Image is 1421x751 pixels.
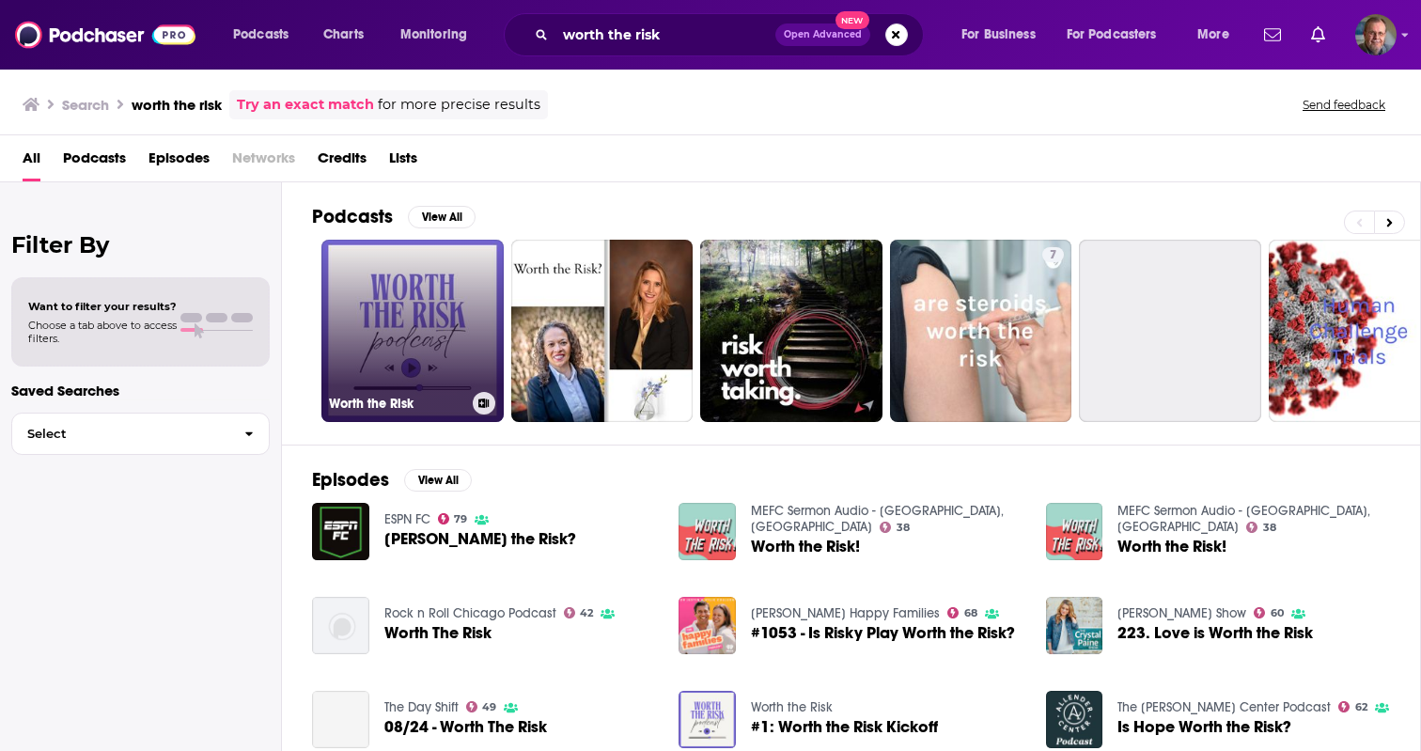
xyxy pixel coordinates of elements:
h2: Filter By [11,231,270,258]
a: Worth the Risk! [751,539,860,555]
a: Worth the Risk [321,240,504,422]
input: Search podcasts, credits, & more... [555,20,775,50]
a: Episodes [148,143,210,181]
div: Search podcasts, credits, & more... [522,13,942,56]
a: The Day Shift [384,699,459,715]
span: for more precise results [378,94,540,116]
span: 49 [482,703,496,712]
a: #1053 - Is Risky Play Worth the Risk? [751,625,1015,641]
a: Worth the Risk! [1117,539,1226,555]
img: Worth The Risk [312,597,369,654]
span: 223. Love is Worth the Risk [1117,625,1313,641]
span: 79 [454,515,467,524]
span: [PERSON_NAME] the Risk? [384,531,576,547]
span: Want to filter your results? [28,300,177,313]
button: open menu [387,20,492,50]
img: #1053 - Is Risky Play Worth the Risk? [679,597,736,654]
img: Podchaser - Follow, Share and Rate Podcasts [15,17,195,53]
h2: Episodes [312,468,389,492]
a: Worth the Risk [751,699,833,715]
a: All [23,143,40,181]
a: 68 [947,607,977,618]
a: 38 [1246,522,1276,533]
a: Werner Worth the Risk? [384,531,576,547]
a: Credits [318,143,367,181]
p: Saved Searches [11,382,270,399]
a: 42 [564,607,594,618]
button: Select [11,413,270,455]
a: 60 [1254,607,1284,618]
img: Worth the Risk! [679,503,736,560]
span: 7 [1050,246,1056,265]
span: Networks [232,143,295,181]
a: Charts [311,20,375,50]
h2: Podcasts [312,205,393,228]
a: Try an exact match [237,94,374,116]
span: 60 [1271,609,1284,618]
a: Rock n Roll Chicago Podcast [384,605,556,621]
a: Show notifications dropdown [1304,19,1333,51]
button: open menu [948,20,1059,50]
span: Monitoring [400,22,467,48]
button: open menu [1184,20,1253,50]
span: Charts [323,22,364,48]
span: Select [12,428,229,440]
a: Dr Justin Coulson's Happy Families [751,605,940,621]
a: 79 [438,513,468,524]
span: For Podcasters [1067,22,1157,48]
a: Podcasts [63,143,126,181]
a: Lists [389,143,417,181]
span: Choose a tab above to access filters. [28,319,177,345]
img: 223. Love is Worth the Risk [1046,597,1103,654]
span: 08/24 - Worth The Risk [384,719,547,735]
a: Show notifications dropdown [1257,19,1288,51]
h3: Search [62,96,109,114]
a: 49 [466,701,497,712]
button: Send feedback [1297,97,1391,113]
a: Worth The Risk [384,625,492,641]
a: 62 [1338,701,1367,712]
a: PodcastsView All [312,205,476,228]
a: MEFC Sermon Audio - Midland, MI [1117,503,1370,535]
button: View All [404,469,472,492]
a: #1: Worth the Risk Kickoff [751,719,938,735]
span: Open Advanced [784,30,862,39]
span: New [835,11,869,29]
span: More [1197,22,1229,48]
img: User Profile [1355,14,1397,55]
span: Podcasts [233,22,289,48]
a: Crystal Paine Show [1117,605,1246,621]
img: #1: Worth the Risk Kickoff [679,691,736,748]
button: open menu [220,20,313,50]
a: The Allender Center Podcast [1117,699,1331,715]
span: 68 [964,609,977,618]
button: View All [408,206,476,228]
span: 38 [1263,524,1276,532]
a: MEFC Sermon Audio - Midland, MI [751,503,1004,535]
img: Werner Worth the Risk? [312,503,369,560]
img: Worth the Risk! [1046,503,1103,560]
span: For Business [961,22,1036,48]
a: Is Hope Worth the Risk? [1117,719,1291,735]
a: 08/24 - Worth The Risk [312,691,369,748]
a: 38 [880,522,910,533]
button: Open AdvancedNew [775,23,870,46]
img: Is Hope Worth the Risk? [1046,691,1103,748]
